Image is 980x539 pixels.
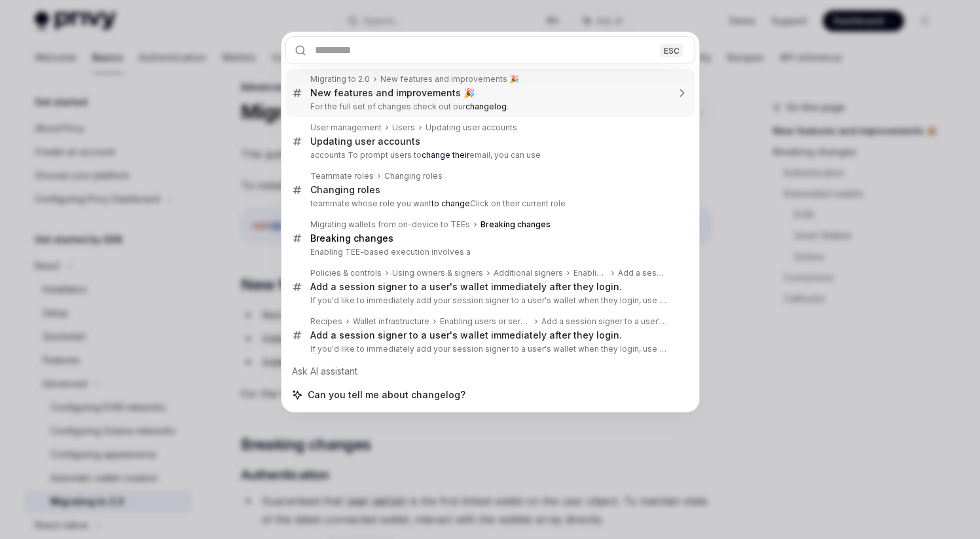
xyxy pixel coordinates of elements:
[308,388,465,401] span: Can you tell me about changelog?
[618,268,668,278] div: Add a session signer to a user's wallet immediately after they login.
[310,198,668,209] p: teammate whose role you want Click on their current role
[310,150,668,160] p: accounts To prompt users to email, you can use
[310,281,622,293] div: Add a session signer to a user's wallet immediately after they login.
[431,198,470,208] b: to change
[426,122,517,133] div: Updating user accounts
[481,219,551,229] b: Breaking changes
[392,268,483,278] div: Using owners & signers
[310,344,668,354] p: If you'd like to immediately add your session signer to a user's wallet when they login, use the on
[310,136,420,147] div: Updating user accounts
[310,102,668,112] p: For the full set of changes check out our .
[310,74,370,84] div: Migrating to 2.0
[310,171,374,181] div: Teammate roles
[541,316,668,327] div: Add a session signer to a user's wallet immediately after they login.
[310,295,668,306] p: If you'd like to immediately add your session signer to a user's wallet when they login, use the on
[310,316,342,327] div: Recipes
[310,184,380,196] div: Changing roles
[573,268,608,278] div: Enabling users or servers to execute transactions
[465,102,507,111] b: changelog
[660,43,683,57] div: ESC
[310,329,622,341] div: Add a session signer to a user's wallet immediately after they login.
[380,74,519,84] div: New features and improvements 🎉
[310,232,393,244] b: Breaking changes
[494,268,563,278] div: Additional signers
[440,316,531,327] div: Enabling users or servers to execute transactions
[392,122,415,133] div: Users
[310,87,475,99] div: New features and improvements 🎉
[285,360,695,383] div: Ask AI assistant
[310,247,668,257] p: Enabling TEE-based execution involves a
[310,122,382,133] div: User management
[353,316,429,327] div: Wallet infrastructure
[310,219,470,230] div: Migrating wallets from on-device to TEEs
[384,171,443,181] div: Changing roles
[310,268,382,278] div: Policies & controls
[422,150,469,160] b: change their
